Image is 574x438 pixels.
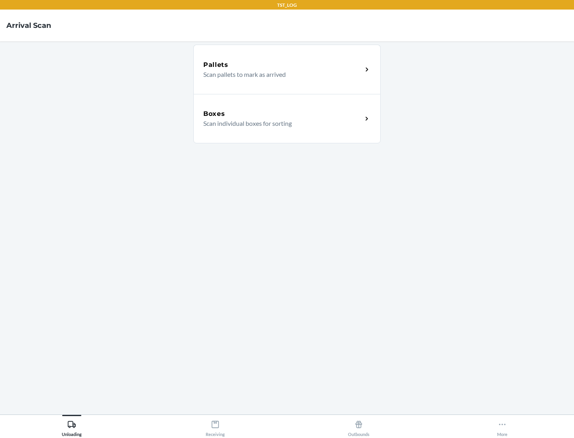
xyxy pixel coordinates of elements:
h4: Arrival Scan [6,20,51,31]
h5: Boxes [203,109,225,119]
p: TST_LOG [277,2,297,9]
button: More [431,415,574,437]
p: Scan pallets to mark as arrived [203,70,356,79]
div: More [497,417,507,437]
div: Outbounds [348,417,370,437]
h5: Pallets [203,60,228,70]
a: BoxesScan individual boxes for sorting [193,94,381,143]
button: Outbounds [287,415,431,437]
a: PalletsScan pallets to mark as arrived [193,45,381,94]
button: Receiving [143,415,287,437]
div: Receiving [206,417,225,437]
div: Unloading [62,417,82,437]
p: Scan individual boxes for sorting [203,119,356,128]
